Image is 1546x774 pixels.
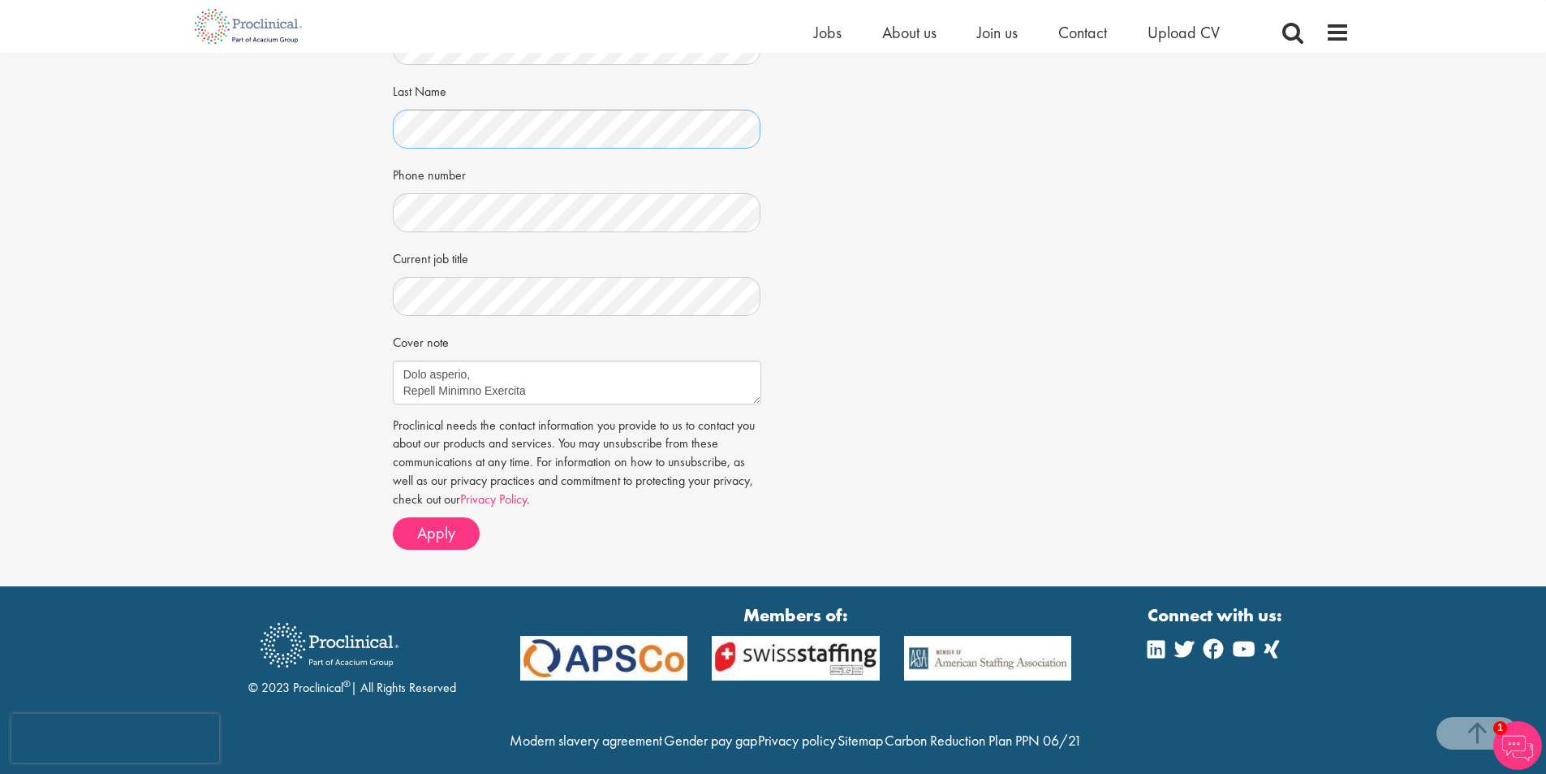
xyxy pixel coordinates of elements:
[758,731,836,750] a: Privacy policy
[393,161,466,185] label: Phone number
[520,603,1072,628] strong: Members of:
[977,22,1018,43] a: Join us
[1148,22,1220,43] a: Upload CV
[343,677,351,690] sup: ®
[393,361,761,404] textarea: Lore Ip. Dolorsi, Ametc adipisc elits doeiusm te inc utlaboreetdo magnaal enimadmin, veniamquisno...
[1058,22,1107,43] a: Contact
[838,731,883,750] a: Sitemap
[460,491,527,508] a: Privacy Policy
[508,636,700,681] img: APSCo
[510,731,662,750] a: Modern slavery agreement
[248,611,456,698] div: © 2023 Proclinical | All Rights Reserved
[248,612,411,679] img: Proclinical Recruitment
[892,636,1084,681] img: APSCo
[814,22,842,43] a: Jobs
[11,714,219,763] iframe: reCAPTCHA
[393,328,449,352] label: Cover note
[393,77,446,102] label: Last Name
[417,522,455,543] span: Apply
[393,517,480,550] button: Apply
[885,731,1082,750] a: Carbon Reduction Plan PPN 06/21
[700,636,892,681] img: APSCo
[1148,603,1285,628] strong: Connect with us:
[393,417,761,509] p: Proclinical needs the contact information you provide to us to contact you about our products and...
[393,244,468,269] label: Current job title
[882,22,937,43] a: About us
[1493,721,1542,770] img: Chatbot
[1493,721,1507,735] span: 1
[664,731,757,750] a: Gender pay gap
